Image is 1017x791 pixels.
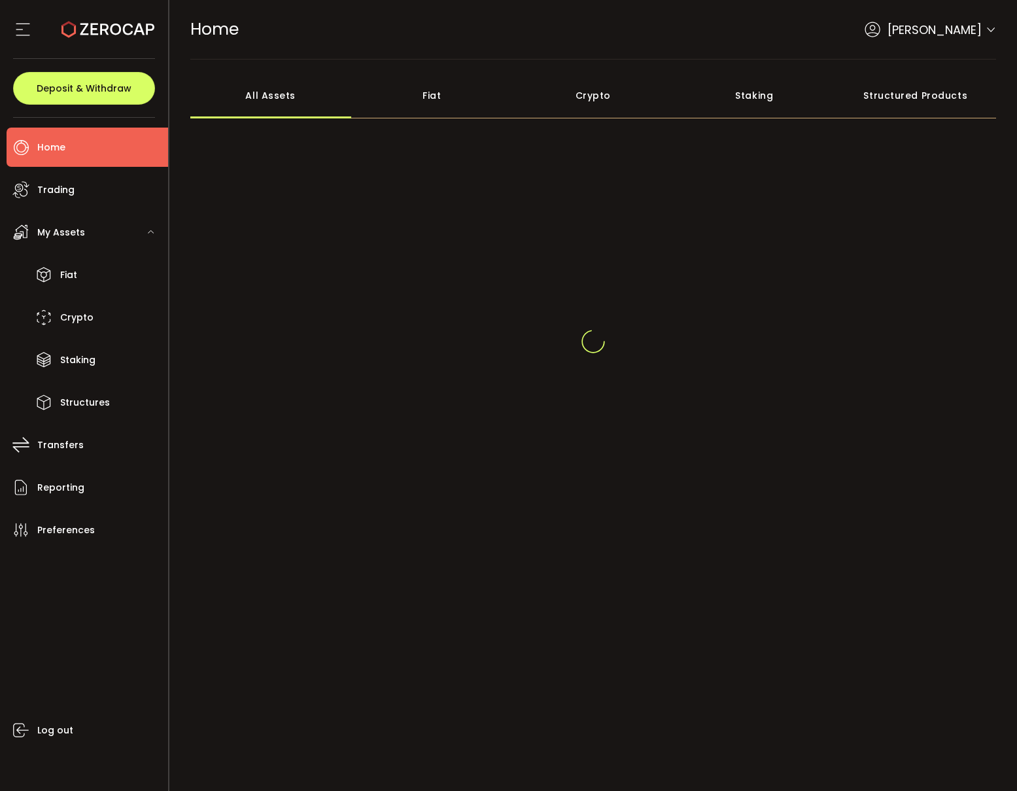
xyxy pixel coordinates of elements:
span: Trading [37,181,75,200]
span: Transfers [37,436,84,455]
span: Crypto [60,308,94,327]
span: Home [190,18,239,41]
div: Crypto [513,73,674,118]
span: Reporting [37,478,84,497]
span: Structures [60,393,110,412]
div: Structured Products [835,73,997,118]
span: Fiat [60,266,77,285]
div: All Assets [190,73,352,118]
span: Preferences [37,521,95,540]
span: Deposit & Withdraw [37,84,131,93]
span: [PERSON_NAME] [888,21,982,39]
button: Deposit & Withdraw [13,72,155,105]
span: Home [37,138,65,157]
div: Fiat [351,73,513,118]
div: Staking [674,73,835,118]
span: Staking [60,351,95,370]
span: Log out [37,721,73,740]
span: My Assets [37,223,85,242]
